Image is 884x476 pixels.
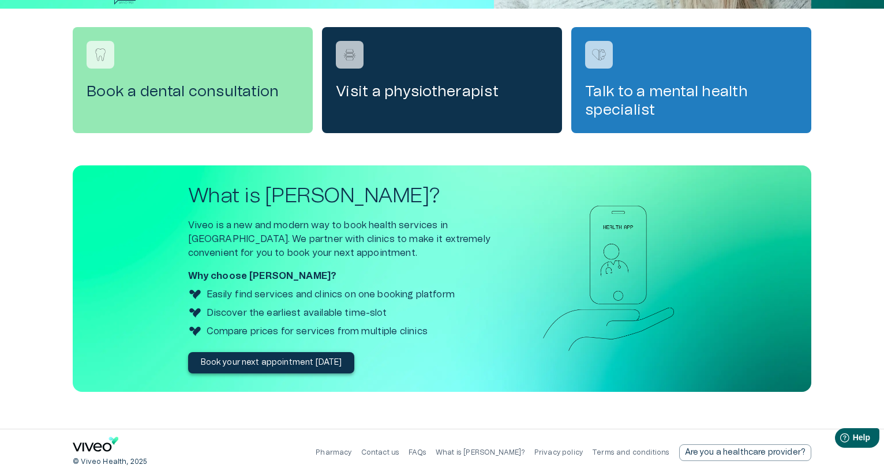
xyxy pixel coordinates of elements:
[336,82,548,101] h4: Visit a physiotherapist
[188,306,202,320] img: Viveo logo
[188,218,494,260] p: Viveo is a new and modern way to book health services in [GEOGRAPHIC_DATA]. We partner with clini...
[201,357,342,369] p: Book your next appointment [DATE]
[592,449,669,456] a: Terms and conditions
[87,82,299,101] h4: Book a dental consultation
[92,46,109,63] img: Book a dental consultation logo
[590,46,608,63] img: Talk to a mental health specialist logo
[73,27,313,133] a: Navigate to service booking
[685,447,806,459] p: Are you a healthcare provider?
[73,457,147,467] p: © Viveo Health, 2025
[361,448,400,458] p: Contact us
[316,449,351,456] a: Pharmacy
[188,288,202,301] img: Viveo logo
[207,324,428,338] p: Compare prices for services from multiple clinics
[188,269,494,283] p: Why choose [PERSON_NAME]?
[679,444,812,461] div: Are you a healthcare provider?
[207,288,455,301] p: Easily find services and clinics on one booking platform
[409,449,426,456] a: FAQs
[73,437,119,456] a: Navigate to home page
[585,82,797,119] h4: Talk to a mental health specialist
[207,306,387,320] p: Discover the earliest available time-slot
[794,424,884,456] iframe: Help widget launcher
[534,449,583,456] a: Privacy policy
[436,448,525,458] p: What is [PERSON_NAME]?
[188,184,494,209] h2: What is [PERSON_NAME]?
[571,27,811,133] a: Navigate to service booking
[322,27,562,133] a: Navigate to service booking
[341,46,358,63] img: Visit a physiotherapist logo
[188,324,202,338] img: Viveo logo
[679,444,812,461] a: Send email to partnership request to viveo
[188,352,355,373] button: Book your next appointment [DATE]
